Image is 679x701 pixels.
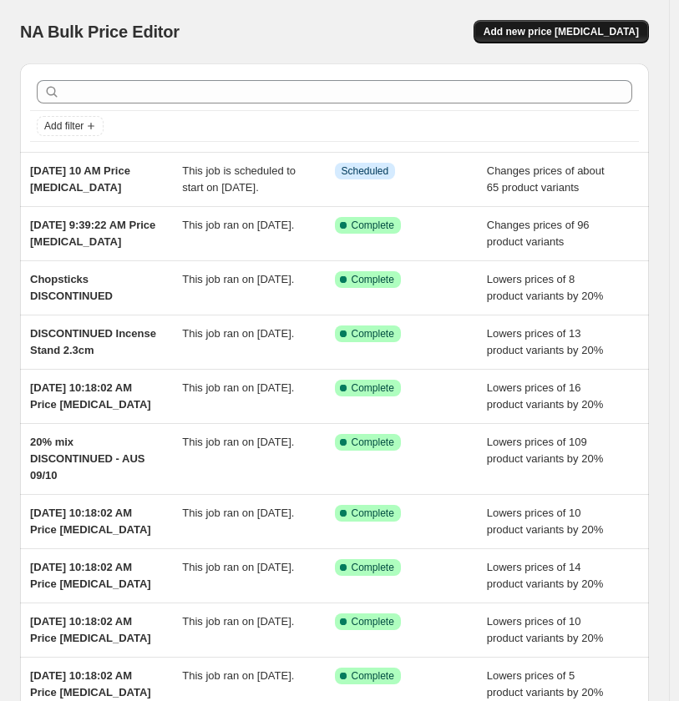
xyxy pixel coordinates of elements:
[352,436,394,449] span: Complete
[182,507,294,519] span: This job ran on [DATE].
[352,273,394,286] span: Complete
[20,23,180,41] span: NA Bulk Price Editor
[487,507,603,536] span: Lowers prices of 10 product variants by 20%
[182,436,294,448] span: This job ran on [DATE].
[30,669,151,698] span: [DATE] 10:18:02 AM Price [MEDICAL_DATA]
[182,273,294,285] span: This job ran on [DATE].
[182,164,296,194] span: This job is scheduled to start on [DATE].
[30,615,151,644] span: [DATE] 10:18:02 AM Price [MEDICAL_DATA]
[487,615,603,644] span: Lowers prices of 10 product variants by 20%
[352,669,394,683] span: Complete
[487,327,603,356] span: Lowers prices of 13 product variants by 20%
[30,507,151,536] span: [DATE] 10:18:02 AM Price [MEDICAL_DATA]
[182,615,294,628] span: This job ran on [DATE].
[352,327,394,340] span: Complete
[182,327,294,340] span: This job ran on [DATE].
[182,669,294,682] span: This job ran on [DATE].
[487,669,603,698] span: Lowers prices of 5 product variants by 20%
[487,561,603,590] span: Lowers prices of 14 product variants by 20%
[352,561,394,574] span: Complete
[182,561,294,573] span: This job ran on [DATE].
[44,119,84,133] span: Add filter
[182,219,294,231] span: This job ran on [DATE].
[487,164,605,194] span: Changes prices of about 65 product variants
[30,561,151,590] span: [DATE] 10:18:02 AM Price [MEDICAL_DATA]
[352,507,394,520] span: Complete
[352,615,394,628] span: Complete
[352,381,394,395] span: Complete
[30,381,151,411] span: [DATE] 10:18:02 AM Price [MEDICAL_DATA]
[487,381,603,411] span: Lowers prices of 16 product variants by 20%
[484,25,639,38] span: Add new price [MEDICAL_DATA]
[30,327,156,356] span: DISCONTINUED Incense Stand 2.3cm
[487,219,590,248] span: Changes prices of 96 product variants
[352,219,394,232] span: Complete
[30,164,130,194] span: [DATE] 10 AM Price [MEDICAL_DATA]
[487,273,603,302] span: Lowers prices of 8 product variants by 20%
[182,381,294,394] span: This job ran on [DATE].
[37,116,104,136] button: Add filter
[30,436,144,482] span: 20% mix DISCONTINUED - AUS 09/10
[487,436,603,465] span: Lowers prices of 109 product variants by 20%
[474,20,649,43] button: Add new price [MEDICAL_DATA]
[30,219,155,248] span: [DATE] 9:39:22 AM Price [MEDICAL_DATA]
[342,164,389,178] span: Scheduled
[30,273,113,302] span: Chopsticks DISCONTINUED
